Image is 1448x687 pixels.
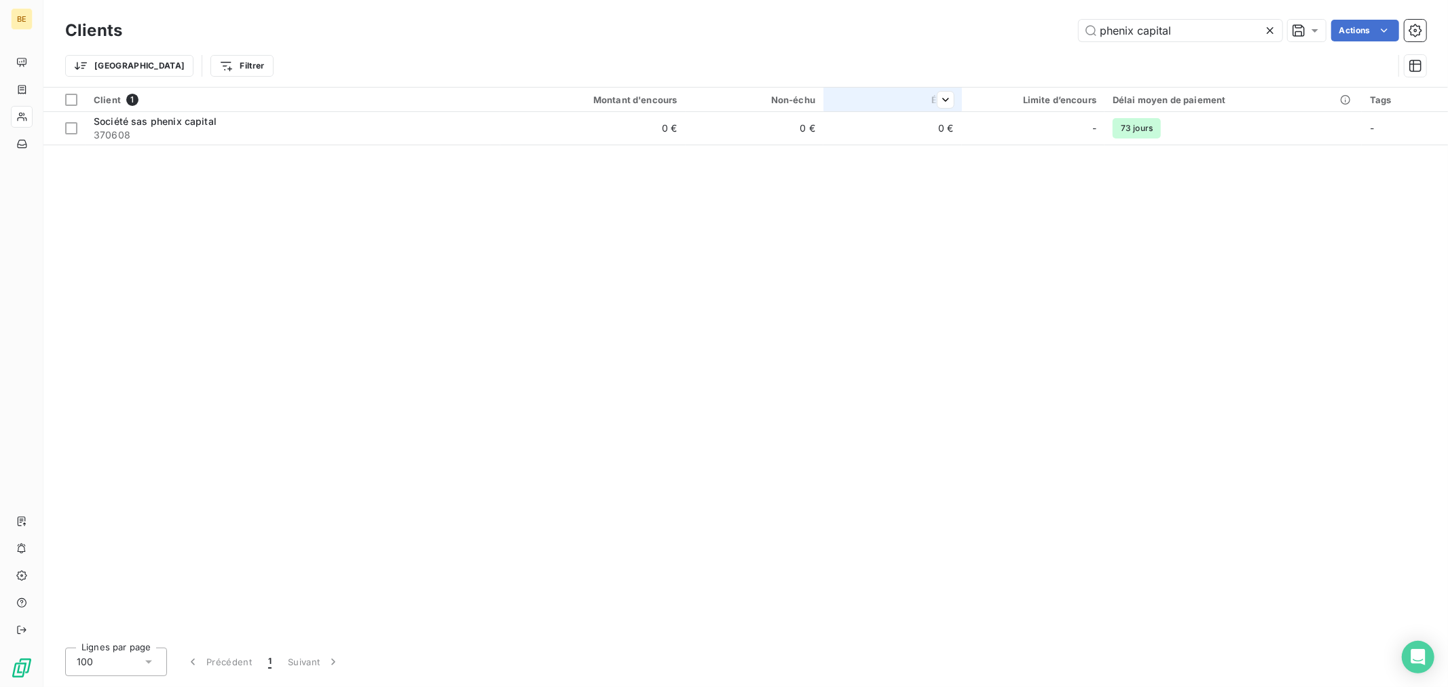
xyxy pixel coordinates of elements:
[1370,122,1374,134] span: -
[508,94,677,105] div: Montant d'encours
[694,94,816,105] div: Non-échu
[11,8,33,30] div: BE
[1402,641,1434,673] div: Open Intercom Messenger
[1331,20,1399,41] button: Actions
[268,655,272,669] span: 1
[832,94,954,105] div: Échu
[126,94,138,106] span: 1
[11,657,33,679] img: Logo LeanPay
[1113,118,1161,138] span: 73 jours
[1370,94,1440,105] div: Tags
[280,648,348,676] button: Suivant
[686,112,824,145] td: 0 €
[94,128,492,142] span: 370608
[77,655,93,669] span: 100
[970,94,1097,105] div: Limite d’encours
[1079,20,1282,41] input: Rechercher
[94,94,121,105] span: Client
[1113,94,1354,105] div: Délai moyen de paiement
[94,115,217,127] span: Société sas phenix capital
[65,18,122,43] h3: Clients
[1092,122,1096,135] span: -
[260,648,280,676] button: 1
[210,55,273,77] button: Filtrer
[65,55,193,77] button: [GEOGRAPHIC_DATA]
[823,112,962,145] td: 0 €
[178,648,260,676] button: Précédent
[500,112,686,145] td: 0 €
